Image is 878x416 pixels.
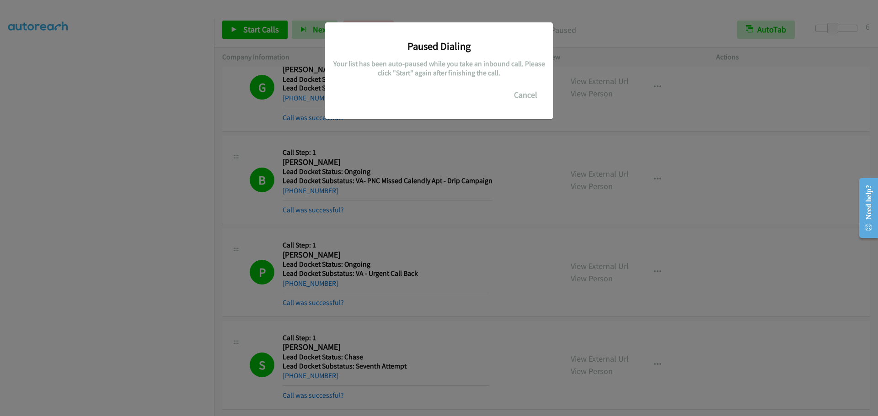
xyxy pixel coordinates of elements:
h5: Your list has been auto-paused while you take an inbound call. Please click "Start" again after f... [332,59,546,77]
h3: Paused Dialing [332,40,546,53]
button: Cancel [505,86,546,104]
iframe: Resource Center [851,172,878,244]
